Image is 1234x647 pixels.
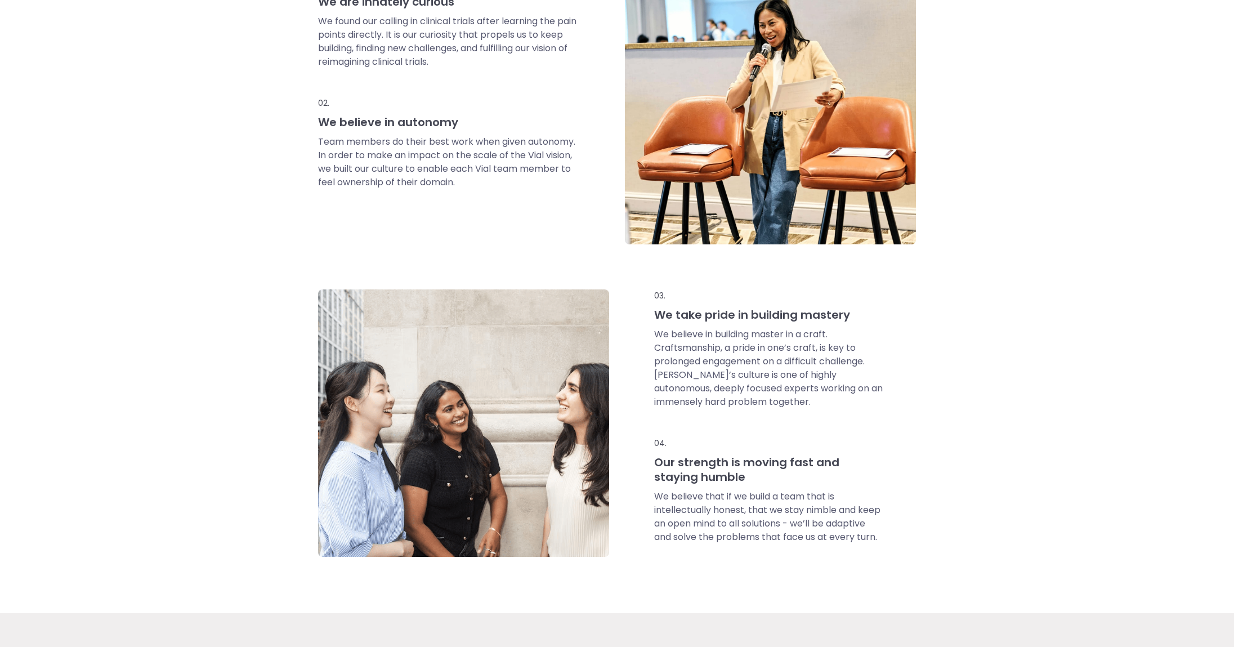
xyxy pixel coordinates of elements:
p: 02. [318,97,578,109]
p: We believe in building master in a craft. Craftsmanship, a pride in one’s craft, is key to prolon... [654,328,883,409]
h3: Our strength is moving fast and staying humble [654,455,883,484]
p: We believe that if we build a team that is intellectually honest, that we stay nimble and keep an... [654,490,883,544]
p: 04. [654,437,883,449]
h3: We take pride in building mastery [654,307,883,322]
h3: We believe in autonomy [318,115,578,130]
p: Team members do their best work when given autonomy. In order to make an impact on the scale of t... [318,135,578,189]
p: We found our calling in clinical trials after learning the pain points directly. It is our curios... [318,15,578,69]
img: Group of 3 smiling woman standing on the street talking [318,289,609,557]
p: 03. [654,289,883,302]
